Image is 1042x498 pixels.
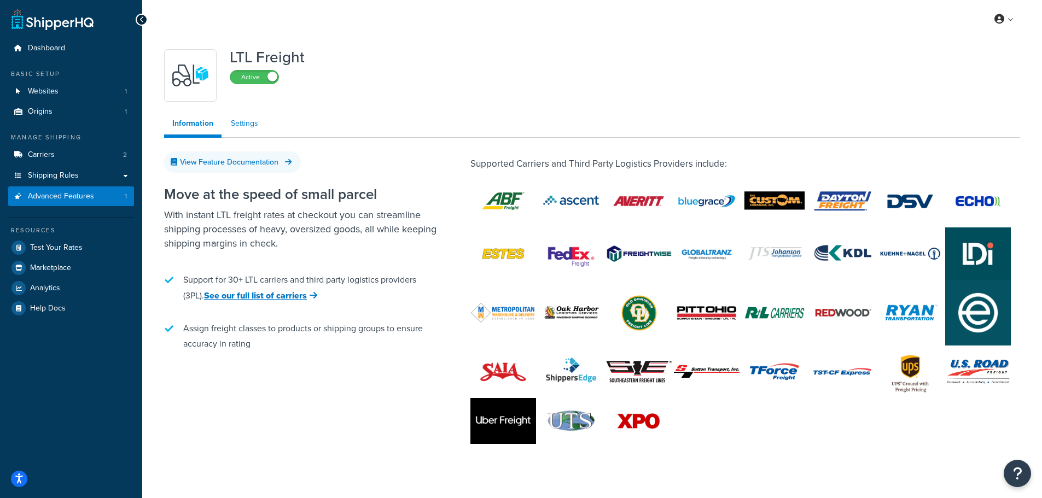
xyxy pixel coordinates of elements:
label: Active [230,71,278,84]
button: Open Resource Center [1004,460,1031,487]
img: Sutton Transport Inc. [674,365,740,377]
img: ABF Freight™ [470,178,536,224]
img: Pitt Ohio [674,290,740,336]
a: Dashboard [8,38,134,58]
img: Kuehne+Nagel LTL+ [877,231,943,277]
img: SAIA [470,345,536,398]
img: Averitt Freight [606,178,672,224]
img: Uber Freight (Transplace) [470,398,536,444]
h2: Move at the speed of small parcel [164,186,438,202]
a: See our full list of carriers [204,289,317,302]
a: Information [164,113,222,138]
img: Freightwise [606,245,672,262]
img: Ascent Freight [538,178,604,224]
img: Estes® [470,231,536,277]
img: Ship LDI Freight [945,227,1011,280]
img: KDL [810,231,875,277]
a: View Feature Documentation [164,151,301,173]
img: y79ZsPf0fXUFUhFXDzUgf+ktZg5F2+ohG75+v3d2s1D9TjoU8PiyCIluIjV41seZevKCRuEjTPPOKHJsQcmKCXGdfprl3L4q7... [171,56,209,95]
h5: Supported Carriers and Third Party Logistics Providers include: [470,159,1020,169]
span: Marketplace [30,263,71,273]
img: UPS® Ground with Freight Pricing [877,349,943,395]
span: Carriers [28,150,55,160]
img: Metropolitan Warehouse & Delivery [470,302,536,323]
p: With instant LTL freight rates at checkout you can streamline shipping processes of heavy, oversi... [164,208,438,250]
a: Test Your Rates [8,238,134,257]
li: Advanced Features [8,186,134,207]
img: GlobalTranz Freight [674,227,740,280]
li: Carriers [8,145,134,165]
img: Dayton Freight™ [810,178,875,224]
div: Resources [8,226,134,235]
span: 1 [125,87,127,96]
div: Basic Setup [8,69,134,79]
img: Southeastern Freight Lines [606,361,672,383]
a: Advanced Features1 [8,186,134,207]
img: Custom Co Freight [742,178,807,224]
span: Advanced Features [28,192,94,201]
span: Shipping Rules [28,171,79,180]
a: Help Docs [8,298,134,318]
img: Evans Transportation [945,280,1011,345]
span: Test Your Rates [30,243,83,253]
span: Dashboard [28,44,65,53]
a: Shipping Rules [8,166,134,186]
div: Manage Shipping [8,133,134,142]
span: 2 [123,150,127,160]
a: Settings [223,113,266,134]
img: TST-CF Express Freight™ [810,345,875,398]
img: Redwood Logistics [810,290,875,336]
img: Ryan Transportation Freight [877,286,943,339]
h1: LTL Freight [230,49,305,66]
a: Websites1 [8,81,134,102]
img: BlueGrace Freight [674,175,740,227]
span: Websites [28,87,59,96]
img: DSV Freight [877,178,943,224]
img: ShippersEdge Freight [538,345,604,398]
span: 1 [125,192,127,201]
a: Origins1 [8,102,134,122]
a: Carriers2 [8,145,134,165]
a: Analytics [8,278,134,298]
li: Origins [8,102,134,122]
span: Origins [28,107,53,116]
img: Echo® Global Logistics [945,178,1011,224]
img: UTS [538,408,604,433]
img: Old Dominion® [606,290,672,336]
img: FedEx Freight® [538,231,604,277]
li: Support for 30+ LTL carriers and third party logistics providers (3PL). [164,267,438,309]
span: Analytics [30,284,60,293]
img: R+L® [742,290,807,336]
img: JTS Freight [742,227,807,280]
li: Assign freight classes to products or shipping groups to ensure accuracy in rating [164,315,438,357]
span: Help Docs [30,304,66,313]
li: Websites [8,81,134,102]
img: US Road [945,359,1011,385]
span: 1 [125,107,127,116]
img: Oak Harbor Freight [538,286,604,339]
a: Marketplace [8,258,134,278]
img: XPO Logistics® [606,398,672,444]
img: TForce Freight [742,345,807,398]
